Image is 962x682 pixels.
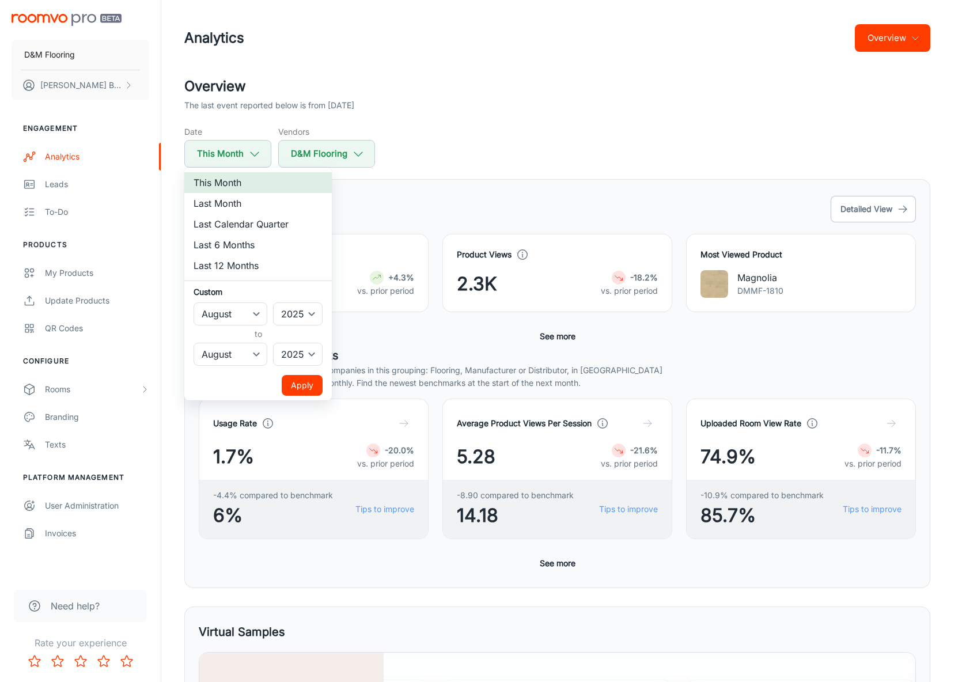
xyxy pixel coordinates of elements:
[194,286,323,298] h6: Custom
[184,234,332,255] li: Last 6 Months
[184,172,332,193] li: This Month
[184,255,332,276] li: Last 12 Months
[282,375,323,396] button: Apply
[184,214,332,234] li: Last Calendar Quarter
[196,328,320,340] h6: to
[184,193,332,214] li: Last Month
